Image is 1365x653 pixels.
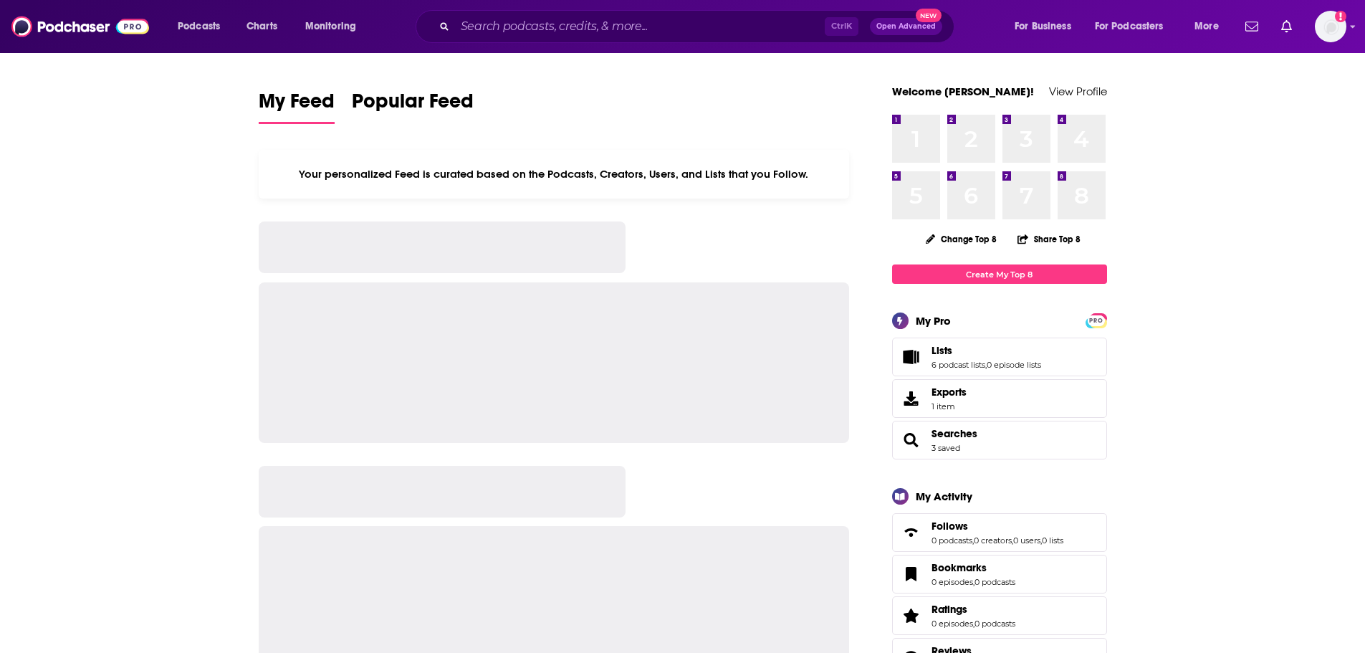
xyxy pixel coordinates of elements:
[352,89,474,124] a: Popular Feed
[259,89,335,124] a: My Feed
[931,443,960,453] a: 3 saved
[892,85,1034,98] a: Welcome [PERSON_NAME]!
[931,344,1041,357] a: Lists
[931,344,952,357] span: Lists
[429,10,968,43] div: Search podcasts, credits, & more...
[237,15,286,38] a: Charts
[259,150,850,199] div: Your personalized Feed is curated based on the Podcasts, Creators, Users, and Lists that you Follow.
[305,16,356,37] span: Monitoring
[352,89,474,122] span: Popular Feed
[974,619,1015,629] a: 0 podcasts
[931,603,1015,616] a: Ratings
[1088,315,1105,325] a: PRO
[1013,535,1040,545] a: 0 users
[178,16,220,37] span: Podcasts
[1005,15,1089,38] button: open menu
[897,564,926,584] a: Bookmarks
[931,386,967,399] span: Exports
[295,15,375,38] button: open menu
[892,555,1107,594] span: Bookmarks
[897,347,926,367] a: Lists
[897,389,926,409] span: Exports
[974,535,1012,545] a: 0 creators
[931,360,985,370] a: 6 podcast lists
[916,314,951,328] div: My Pro
[259,89,335,122] span: My Feed
[916,490,972,503] div: My Activity
[931,577,973,587] a: 0 episodes
[168,15,239,38] button: open menu
[916,9,942,22] span: New
[973,619,974,629] span: ,
[1315,11,1346,42] img: User Profile
[892,379,1107,418] a: Exports
[985,360,987,370] span: ,
[931,561,1015,574] a: Bookmarks
[1275,14,1298,39] a: Show notifications dropdown
[931,401,967,411] span: 1 item
[1315,11,1346,42] button: Show profile menu
[1017,225,1081,253] button: Share Top 8
[1184,15,1237,38] button: open menu
[972,535,974,545] span: ,
[987,360,1041,370] a: 0 episode lists
[931,520,968,533] span: Follows
[876,23,936,30] span: Open Advanced
[1335,11,1346,22] svg: Add a profile image
[892,513,1107,552] span: Follows
[897,430,926,450] a: Searches
[1194,16,1219,37] span: More
[931,427,977,440] a: Searches
[1012,535,1013,545] span: ,
[931,520,1063,533] a: Follows
[1040,535,1042,545] span: ,
[917,230,1006,248] button: Change Top 8
[1088,315,1105,326] span: PRO
[1049,85,1107,98] a: View Profile
[892,338,1107,376] span: Lists
[455,15,825,38] input: Search podcasts, credits, & more...
[246,16,277,37] span: Charts
[1086,15,1184,38] button: open menu
[892,596,1107,635] span: Ratings
[974,577,1015,587] a: 0 podcasts
[897,606,926,626] a: Ratings
[1042,535,1063,545] a: 0 lists
[11,13,149,40] img: Podchaser - Follow, Share and Rate Podcasts
[897,523,926,543] a: Follows
[931,535,972,545] a: 0 podcasts
[973,577,974,587] span: ,
[931,561,987,574] span: Bookmarks
[1015,16,1071,37] span: For Business
[931,603,967,616] span: Ratings
[892,421,1107,459] span: Searches
[892,264,1107,284] a: Create My Top 8
[870,18,942,35] button: Open AdvancedNew
[1240,14,1264,39] a: Show notifications dropdown
[825,17,858,36] span: Ctrl K
[931,619,973,629] a: 0 episodes
[1095,16,1164,37] span: For Podcasters
[1315,11,1346,42] span: Logged in as ILATeam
